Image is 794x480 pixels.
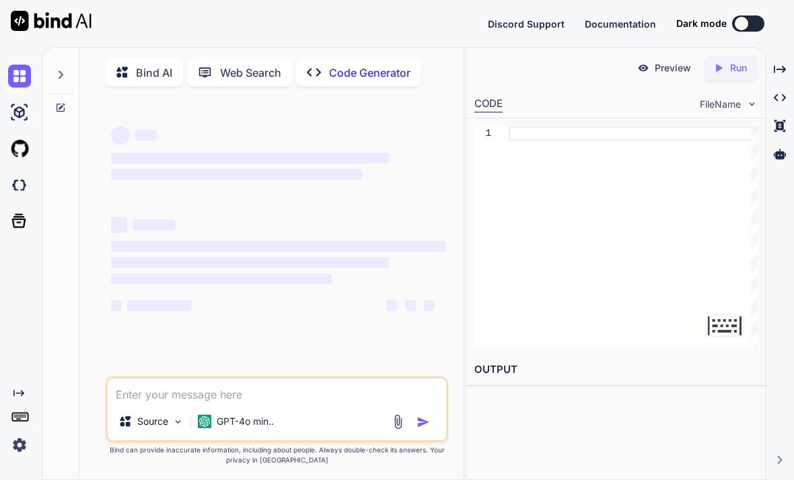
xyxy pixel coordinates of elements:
span: ‌ [405,300,416,311]
span: ‌ [424,300,435,311]
span: ‌ [133,219,176,230]
span: ‌ [111,217,127,233]
div: CODE [474,96,503,112]
span: ‌ [111,153,388,164]
p: Preview [655,61,691,75]
img: chat [8,65,31,88]
img: ai-studio [8,101,31,124]
p: Source [137,415,168,428]
p: GPT-4o min.. [217,415,274,428]
button: Documentation [585,17,656,31]
span: ‌ [135,130,157,141]
span: Discord Support [488,18,565,30]
span: ‌ [111,273,332,284]
p: Web Search [220,65,281,81]
span: ‌ [111,241,445,252]
span: FileName [700,98,741,111]
span: ‌ [111,126,130,145]
span: ‌ [111,169,362,180]
button: Discord Support [488,17,565,31]
div: 1 [474,127,491,141]
img: chevron down [746,98,758,110]
h2: OUTPUT [466,354,766,386]
img: icon [417,415,430,429]
span: ‌ [111,300,122,311]
img: attachment [390,414,406,430]
img: Bind AI [11,11,92,31]
img: settings [8,434,31,456]
p: Bind can provide inaccurate information, including about people. Always double-check its answers.... [106,445,448,465]
span: Documentation [585,18,656,30]
span: ‌ [127,300,192,311]
p: Code Generator [329,65,410,81]
span: Dark mode [676,17,727,30]
img: preview [637,62,649,74]
img: GPT-4o mini [198,415,211,428]
p: Run [730,61,747,75]
span: ‌ [386,300,397,311]
p: Bind AI [136,65,172,81]
img: Pick Models [172,416,184,427]
img: darkCloudIdeIcon [8,174,31,197]
span: ‌ [111,257,388,268]
img: githubLight [8,137,31,160]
